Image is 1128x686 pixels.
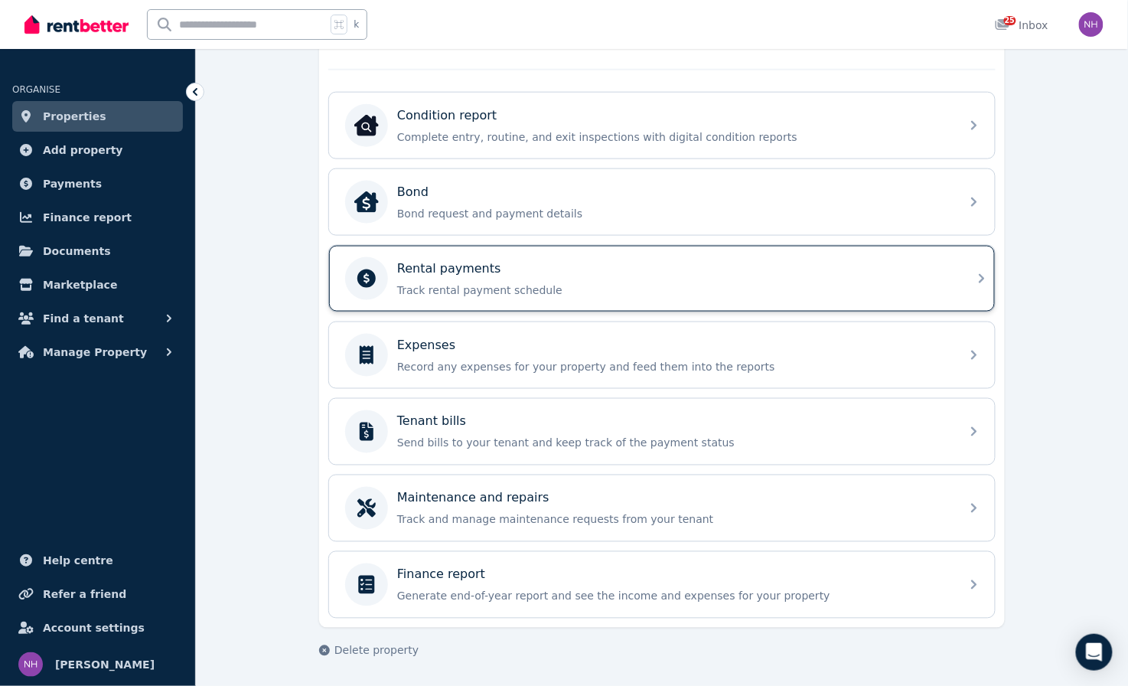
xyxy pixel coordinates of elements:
span: Find a tenant [43,309,124,328]
a: ExpensesRecord any expenses for your property and feed them into the reports [329,322,995,388]
a: Account settings [12,612,183,643]
span: Properties [43,107,106,126]
span: Finance report [43,208,132,227]
button: Manage Property [12,337,183,367]
button: Find a tenant [12,303,183,334]
span: [PERSON_NAME] [55,655,155,674]
span: Delete property [334,643,419,658]
p: Expenses [397,336,455,354]
span: Refer a friend [43,585,126,603]
a: Help centre [12,545,183,576]
img: Nathan Hackfath [18,652,43,677]
a: Add property [12,135,183,165]
p: Bond [397,183,429,201]
p: Maintenance and repairs [397,489,549,508]
a: Documents [12,236,183,266]
a: Maintenance and repairsTrack and manage maintenance requests from your tenant [329,475,995,541]
p: Track rental payment schedule [397,283,951,298]
span: k [354,18,359,31]
a: Tenant billsSend bills to your tenant and keep track of the payment status [329,399,995,465]
span: 25 [1004,16,1016,25]
a: Finance report [12,202,183,233]
span: ORGANISE [12,84,60,95]
p: Rental payments [397,260,501,278]
a: Finance reportGenerate end-of-year report and see the income and expenses for your property [329,552,995,618]
span: Add property [43,141,123,159]
a: Refer a friend [12,579,183,609]
p: Condition report [397,106,497,125]
a: Properties [12,101,183,132]
p: Record any expenses for your property and feed them into the reports [397,359,951,374]
span: Manage Property [43,343,147,361]
p: Generate end-of-year report and see the income and expenses for your property [397,589,951,604]
a: Payments [12,168,183,199]
a: Marketplace [12,269,183,300]
p: Tenant bills [397,413,466,431]
p: Complete entry, routine, and exit inspections with digital condition reports [397,129,951,145]
div: Inbox [995,18,1048,33]
a: Condition reportCondition reportComplete entry, routine, and exit inspections with digital condit... [329,93,995,158]
img: Nathan Hackfath [1079,12,1104,37]
img: RentBetter [24,13,129,36]
span: Documents [43,242,111,260]
img: Condition report [354,113,379,138]
p: Send bills to your tenant and keep track of the payment status [397,436,951,451]
p: Finance report [397,566,485,584]
a: Rental paymentsTrack rental payment schedule [329,246,995,312]
p: Track and manage maintenance requests from your tenant [397,512,951,528]
span: Account settings [43,619,145,637]
button: Delete property [319,643,419,658]
div: Open Intercom Messenger [1076,634,1113,671]
span: Payments [43,175,102,193]
p: Bond request and payment details [397,206,951,221]
img: Bond [354,190,379,214]
span: Help centre [43,551,113,570]
a: BondBondBond request and payment details [329,169,995,235]
span: Marketplace [43,276,117,294]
